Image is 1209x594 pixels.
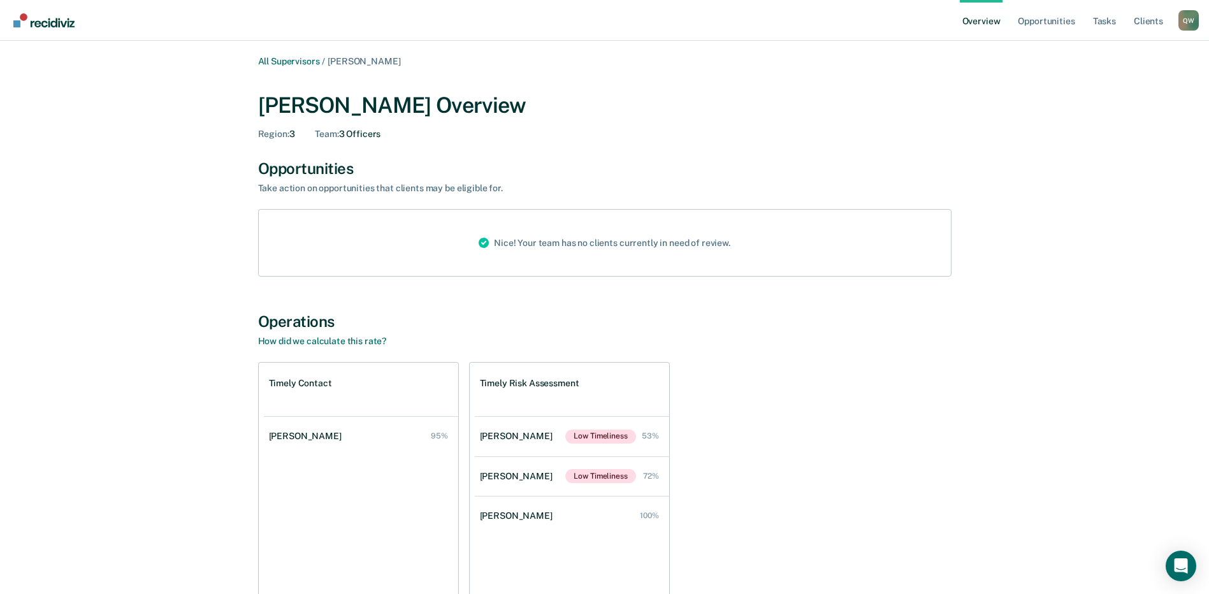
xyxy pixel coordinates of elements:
[475,456,669,496] a: [PERSON_NAME]Low Timeliness 72%
[480,511,558,521] div: [PERSON_NAME]
[13,13,75,27] img: Recidiviz
[643,472,659,481] div: 72%
[640,511,659,520] div: 100%
[315,129,338,139] span: Team :
[319,56,328,66] span: /
[565,469,635,483] span: Low Timeliness
[269,431,347,442] div: [PERSON_NAME]
[315,129,380,140] div: 3 Officers
[269,378,332,389] h1: Timely Contact
[258,312,952,331] div: Operations
[1178,10,1199,31] div: Q W
[480,431,558,442] div: [PERSON_NAME]
[258,159,952,178] div: Opportunities
[258,129,295,140] div: 3
[1178,10,1199,31] button: Profile dropdown button
[475,498,669,534] a: [PERSON_NAME] 100%
[475,417,669,456] a: [PERSON_NAME]Low Timeliness 53%
[480,378,579,389] h1: Timely Risk Assessment
[258,92,952,119] div: [PERSON_NAME] Overview
[1166,551,1196,581] div: Open Intercom Messenger
[258,336,387,346] a: How did we calculate this rate?
[642,431,659,440] div: 53%
[258,56,320,66] a: All Supervisors
[258,129,289,139] span: Region :
[468,210,741,276] div: Nice! Your team has no clients currently in need of review.
[480,471,558,482] div: [PERSON_NAME]
[431,431,448,440] div: 95%
[264,418,458,454] a: [PERSON_NAME] 95%
[258,183,704,194] div: Take action on opportunities that clients may be eligible for.
[565,430,635,444] span: Low Timeliness
[328,56,400,66] span: [PERSON_NAME]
